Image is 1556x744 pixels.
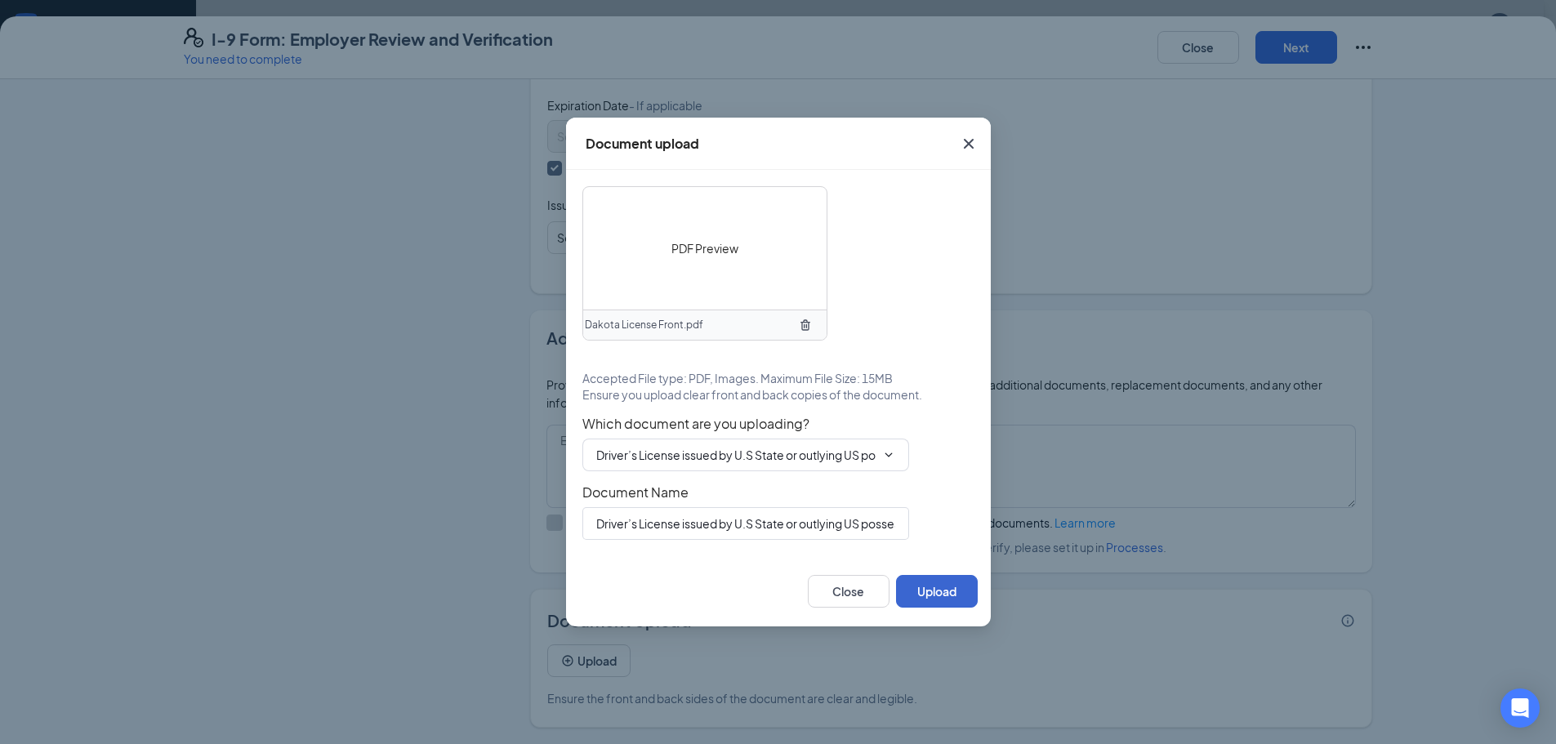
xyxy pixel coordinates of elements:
[896,575,978,608] button: Upload
[808,575,889,608] button: Close
[582,386,922,403] span: Ensure you upload clear front and back copies of the document.
[582,507,909,540] input: Enter document name
[671,239,738,257] span: PDF Preview
[596,446,876,464] input: Select document type
[582,484,974,501] span: Document Name
[959,134,979,154] svg: Cross
[799,319,812,332] svg: TrashOutline
[582,370,893,386] span: Accepted File type: PDF, Images. Maximum File Size: 15MB
[582,416,974,432] span: Which document are you uploading?
[792,312,818,338] button: TrashOutline
[947,118,991,170] button: Close
[1500,688,1540,728] div: Open Intercom Messenger
[586,135,699,153] div: Document upload
[585,318,703,333] span: Dakota License Front.pdf
[882,448,895,461] svg: ChevronDown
